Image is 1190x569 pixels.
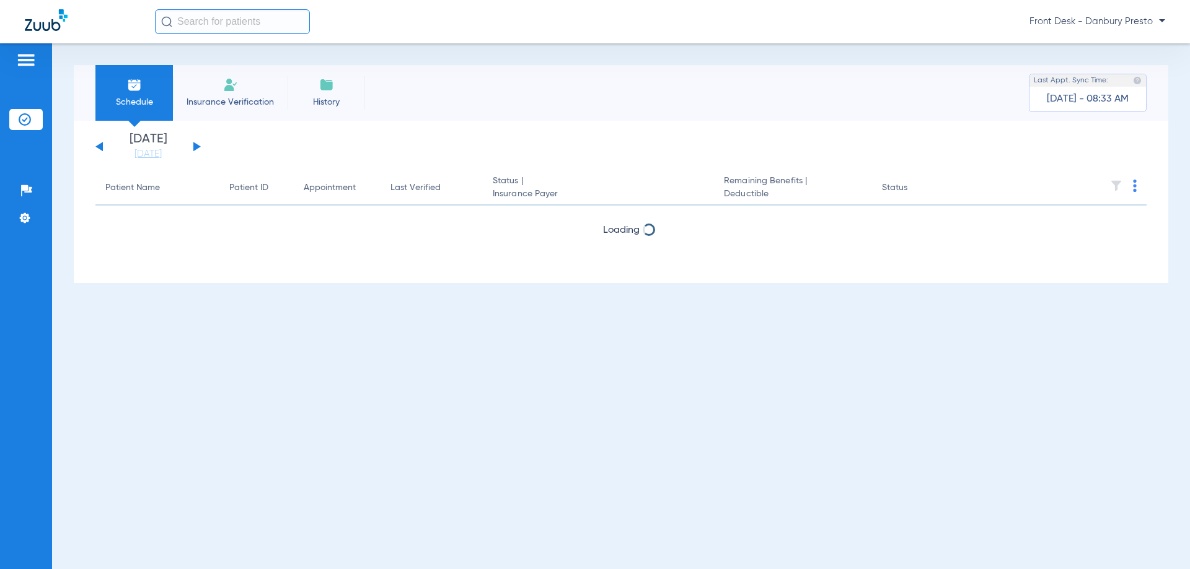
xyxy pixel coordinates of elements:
[483,171,714,206] th: Status |
[25,9,68,31] img: Zuub Logo
[16,53,36,67] img: hamburger-icon
[105,181,160,194] div: Patient Name
[1133,180,1137,192] img: group-dot-blue.svg
[223,77,238,92] img: Manual Insurance Verification
[161,16,172,27] img: Search Icon
[872,171,956,206] th: Status
[111,133,185,160] li: [DATE]
[229,181,268,194] div: Patient ID
[390,181,441,194] div: Last Verified
[1029,15,1165,28] span: Front Desk - Danbury Presto
[1034,74,1108,87] span: Last Appt. Sync Time:
[1110,180,1122,192] img: filter.svg
[319,77,334,92] img: History
[1047,93,1129,105] span: [DATE] - 08:33 AM
[304,181,356,194] div: Appointment
[1133,76,1142,85] img: last sync help info
[714,171,871,206] th: Remaining Benefits |
[111,148,185,160] a: [DATE]
[493,188,704,201] span: Insurance Payer
[724,188,862,201] span: Deductible
[105,181,209,194] div: Patient Name
[155,9,310,34] input: Search for patients
[105,96,164,108] span: Schedule
[390,181,473,194] div: Last Verified
[127,77,142,92] img: Schedule
[297,96,356,108] span: History
[603,225,640,235] span: Loading
[229,181,284,194] div: Patient ID
[182,96,278,108] span: Insurance Verification
[304,181,371,194] div: Appointment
